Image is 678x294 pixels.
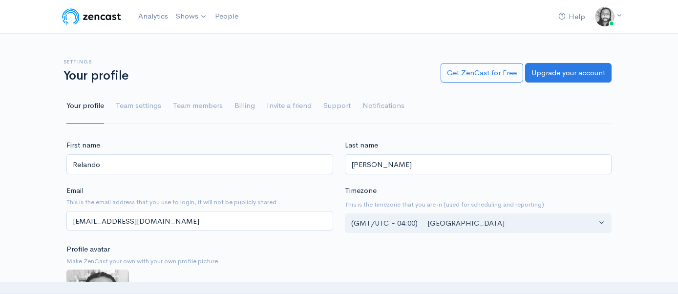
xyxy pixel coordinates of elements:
a: Upgrade your account [525,63,612,83]
a: Team settings [116,88,161,124]
a: Your profile [66,88,104,124]
a: Invite a friend [267,88,312,124]
small: This is the email address that you use to login, it will not be publicly shared [66,197,333,207]
label: Profile avatar [66,244,110,255]
small: Make ZenCast your own with your own profile picture. [66,256,333,266]
img: ... [595,7,614,26]
a: Billing [234,88,255,124]
a: Notifications [362,88,404,124]
label: Last name [345,140,378,151]
img: ZenCast Logo [61,7,123,26]
label: Timezone [345,185,377,196]
h6: Settings [64,59,429,64]
label: Email [66,185,84,196]
input: First name [66,154,333,174]
small: This is the timezone that you are in (used for scheduling and reporting) [345,200,612,210]
a: Get ZenCast for Free [441,63,523,83]
a: Help [554,6,589,27]
a: Team members [173,88,223,124]
div: (GMT/UTC − 04:00) [GEOGRAPHIC_DATA] [351,218,596,229]
button: (GMT/UTC − 04:00) Detroit [345,213,612,233]
a: Shows [172,6,211,27]
input: name@example.com [66,211,333,231]
input: Last name [345,154,612,174]
a: Analytics [134,6,172,27]
label: First name [66,140,100,151]
h1: Your profile [64,69,429,83]
a: People [211,6,242,27]
a: Support [323,88,351,124]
